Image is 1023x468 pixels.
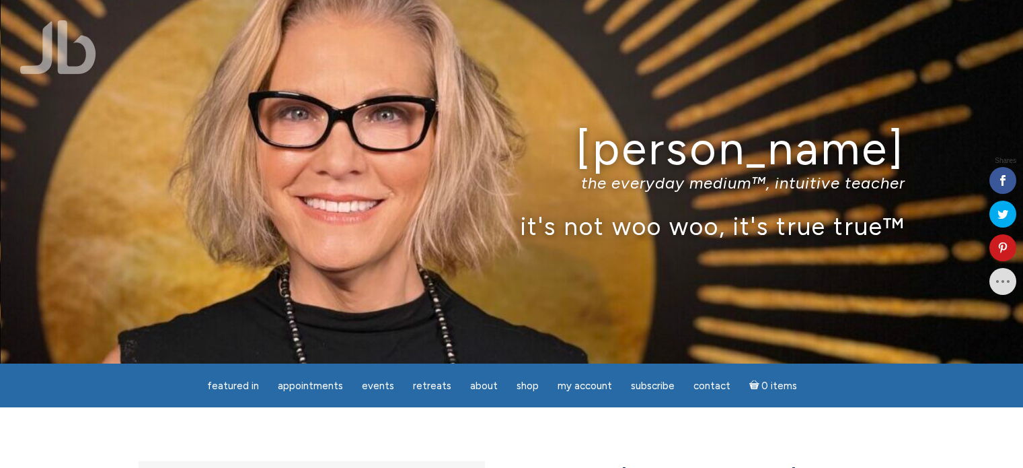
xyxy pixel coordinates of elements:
[741,372,806,399] a: Cart0 items
[199,373,267,399] a: featured in
[362,380,394,392] span: Events
[508,373,547,399] a: Shop
[270,373,351,399] a: Appointments
[207,380,259,392] span: featured in
[517,380,539,392] span: Shop
[405,373,459,399] a: Retreats
[995,158,1016,164] span: Shares
[761,381,797,391] span: 0 items
[693,380,730,392] span: Contact
[278,380,343,392] span: Appointments
[118,211,905,240] p: it's not woo woo, it's true true™
[118,173,905,193] p: the everyday medium™, intuitive teacher
[631,380,675,392] span: Subscribe
[462,373,506,399] a: About
[558,380,612,392] span: My Account
[118,123,905,174] h1: [PERSON_NAME]
[623,373,683,399] a: Subscribe
[20,20,96,74] img: Jamie Butler. The Everyday Medium
[685,373,738,399] a: Contact
[413,380,451,392] span: Retreats
[354,373,402,399] a: Events
[470,380,498,392] span: About
[550,373,620,399] a: My Account
[749,380,762,392] i: Cart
